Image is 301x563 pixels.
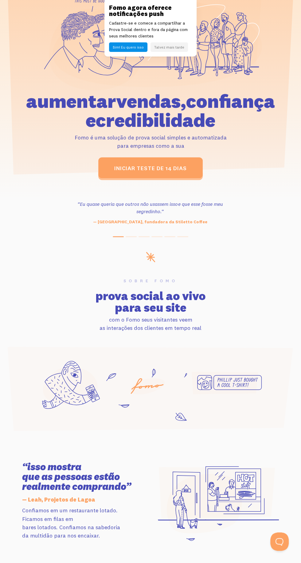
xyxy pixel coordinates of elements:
font: as interações dos clientes em tempo real [100,324,201,331]
font: que as pessoas estão [22,471,120,483]
font: iniciar teste de 14 dias [114,164,187,171]
font: bares lotados. Confiamos na sabedoria [22,523,120,530]
font: com o Fomo seus visitantes veem [109,316,192,323]
font: prova social ao vivo [96,289,205,303]
font: da multidão para nos encaixar. [22,532,100,539]
font: Sobre Fomo [123,278,178,283]
a: iniciar teste de 14 dias [98,157,203,178]
font: Fomo é uma solução de prova social simples e automatizada [75,134,227,141]
font: Sim! Eu quero isso [113,45,144,49]
font: Talvez mais tarde [154,45,184,49]
button: Sim! Eu quero isso [109,42,147,52]
font: Fomo agora oferece notificações push [109,4,172,18]
font: — [GEOGRAPHIC_DATA], fundadora da Stiletto Coffee [93,219,207,225]
font: para empresas como a sua [117,142,184,149]
font: confiança e [86,89,275,132]
font: aumentar [26,89,116,113]
font: Cadastre-se e comece a compartilhar a Prova Social dentro e fora da página com seus melhores clie... [109,20,188,39]
font: Confiamos em um restaurante lotado. [22,507,118,514]
font: Ficamos em filas em [22,515,73,522]
font: — Leah, Projetos de Lagoa [22,496,95,503]
font: e que esse fosse meu segredinho.” [136,201,223,214]
font: vendas, [116,89,186,113]
font: credibilidade [96,108,215,132]
button: Talvez mais tarde [150,42,188,52]
font: “isso mostra [22,461,81,473]
font: “Eu quase queria que outros não usassem isso [77,201,178,207]
font: para seu site [115,300,186,315]
iframe: Help Scout Beacon - Aberto [270,532,289,551]
font: realmente comprando” [22,480,131,492]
